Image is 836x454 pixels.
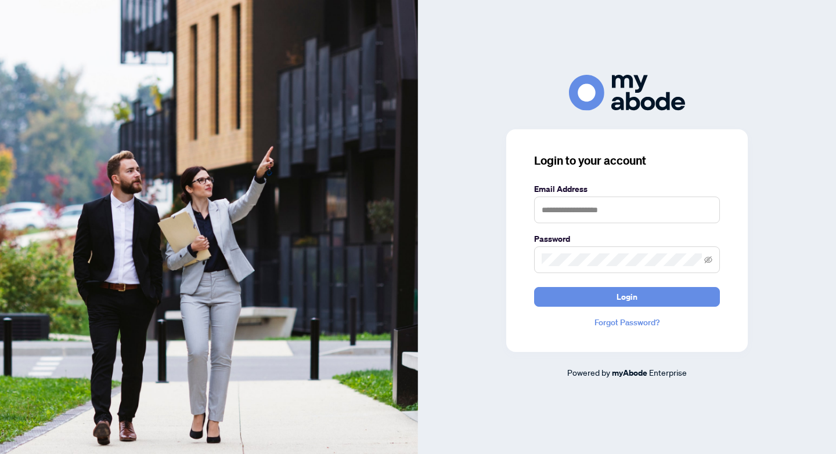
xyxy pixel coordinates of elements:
[567,367,610,377] span: Powered by
[534,152,720,169] h3: Login to your account
[649,367,687,377] span: Enterprise
[704,256,712,264] span: eye-invisible
[534,316,720,329] a: Forgot Password?
[534,233,720,245] label: Password
[612,366,647,379] a: myAbode
[534,183,720,195] label: Email Address
[617,288,637,306] span: Login
[534,287,720,307] button: Login
[569,75,685,110] img: ma-logo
